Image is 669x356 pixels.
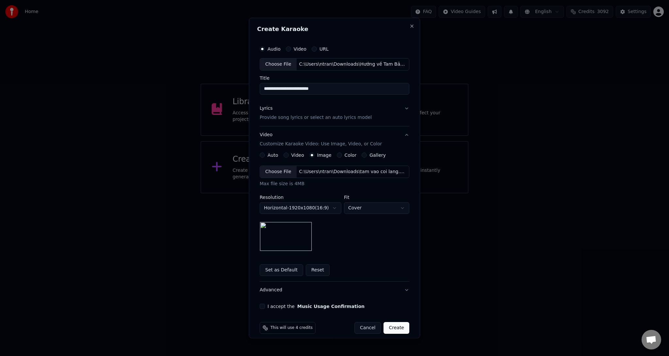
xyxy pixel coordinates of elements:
[260,281,409,298] button: Advanced
[260,126,409,152] button: VideoCustomize Karaoke Video: Use Image, Video, or Color
[291,153,304,157] label: Video
[268,153,278,157] label: Auto
[297,304,365,308] button: I accept the
[345,153,357,157] label: Color
[260,195,341,199] label: Resolution
[260,166,297,177] div: Choose File
[369,153,386,157] label: Gallery
[319,47,329,51] label: URL
[294,47,306,51] label: Video
[268,304,365,308] label: I accept the
[270,325,313,330] span: This will use 4 credits
[297,168,408,175] div: C:\Users\ntran\Downloads\tam vao coi lang.jpeg
[260,75,409,80] label: Title
[260,152,409,281] div: VideoCustomize Karaoke Video: Use Image, Video, or Color
[260,180,409,187] div: Max file size is 4MB
[260,264,303,276] button: Set as Default
[260,105,272,111] div: Lyrics
[354,322,381,333] button: Cancel
[260,100,409,126] button: LyricsProvide song lyrics or select an auto lyrics model
[383,322,409,333] button: Create
[344,195,409,199] label: Fit
[260,58,297,70] div: Choose File
[257,26,412,32] h2: Create Karaoke
[268,47,281,51] label: Audio
[306,264,330,276] button: Reset
[260,140,382,147] p: Customize Karaoke Video: Use Image, Video, or Color
[317,153,332,157] label: Image
[260,131,382,147] div: Video
[260,114,372,121] p: Provide song lyrics or select an auto lyrics model
[297,61,408,68] div: C:\Users\ntran\Downloads\Hướng về Tam Bảo - Làng Mai.mp3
